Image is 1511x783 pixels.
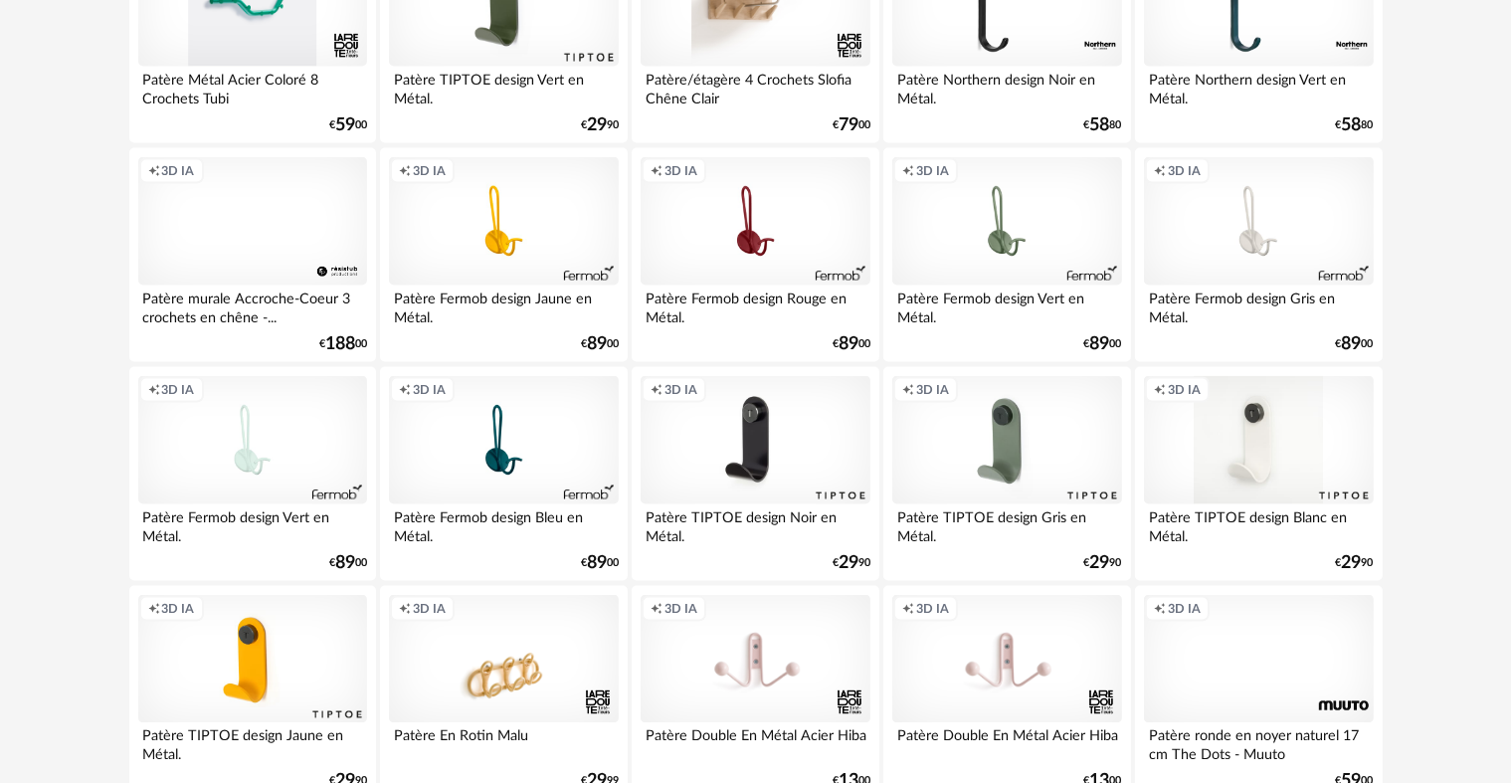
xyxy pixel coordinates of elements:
div: Patère TIPTOE design Jaune en Métal. [138,723,367,763]
span: 29 [587,118,607,132]
span: 3D IA [162,601,195,617]
div: Patère TIPTOE design Vert en Métal. [389,67,618,106]
a: Creation icon 3D IA Patère Fermob design Vert en Métal. €8900 [129,367,376,582]
span: 89 [587,337,607,351]
span: Creation icon [148,601,160,617]
a: Creation icon 3D IA Patère Fermob design Gris en Métal. €8900 [1135,148,1382,363]
span: 58 [1090,118,1110,132]
div: € 00 [329,118,367,132]
div: Patère Northern design Vert en Métal. [1144,67,1373,106]
span: 3D IA [1168,163,1201,179]
span: 89 [1342,337,1362,351]
span: Creation icon [399,382,411,398]
div: € 00 [581,337,619,351]
div: € 00 [833,118,870,132]
span: 89 [1090,337,1110,351]
span: 59 [335,118,355,132]
span: 3D IA [162,382,195,398]
div: € 00 [329,556,367,570]
div: Patère Fermob design Jaune en Métal. [389,286,618,325]
span: 3D IA [916,601,949,617]
div: Patère Double En Métal Acier Hiba [641,723,869,763]
span: 3D IA [916,163,949,179]
span: 89 [839,337,858,351]
div: Patère Fermob design Vert en Métal. [892,286,1121,325]
span: 188 [325,337,355,351]
span: Creation icon [399,601,411,617]
span: 29 [839,556,858,570]
a: Creation icon 3D IA Patère Fermob design Vert en Métal. €8900 [883,148,1130,363]
span: 3D IA [916,382,949,398]
div: Patère Double En Métal Acier Hiba [892,723,1121,763]
span: 29 [1090,556,1110,570]
span: Creation icon [1154,601,1166,617]
span: 3D IA [664,163,697,179]
a: Creation icon 3D IA Patère TIPTOE design Noir en Métal. €2990 [632,367,878,582]
div: € 80 [1084,118,1122,132]
span: 89 [335,556,355,570]
div: Patère TIPTOE design Gris en Métal. [892,504,1121,544]
div: € 90 [581,118,619,132]
div: Patère/étagère 4 Crochets Slofia Chêne Clair [641,67,869,106]
div: Patère TIPTOE design Blanc en Métal. [1144,504,1373,544]
a: Creation icon 3D IA Patère TIPTOE design Gris en Métal. €2990 [883,367,1130,582]
div: € 90 [833,556,870,570]
div: € 00 [581,556,619,570]
span: Creation icon [399,163,411,179]
div: Patère Northern design Noir en Métal. [892,67,1121,106]
div: € 90 [1084,556,1122,570]
span: 3D IA [413,163,446,179]
span: 3D IA [413,601,446,617]
div: Patère En Rotin Malu [389,723,618,763]
span: Creation icon [1154,382,1166,398]
span: 29 [1342,556,1362,570]
span: 89 [587,556,607,570]
span: Creation icon [148,382,160,398]
span: Creation icon [902,382,914,398]
span: Creation icon [1154,163,1166,179]
a: Creation icon 3D IA Patère murale Accroche-Coeur 3 crochets en chêne -... €18800 [129,148,376,363]
span: Creation icon [651,163,662,179]
a: Creation icon 3D IA Patère Fermob design Bleu en Métal. €8900 [380,367,627,582]
a: Creation icon 3D IA Patère Fermob design Jaune en Métal. €8900 [380,148,627,363]
div: € 00 [319,337,367,351]
a: Creation icon 3D IA Patère Fermob design Rouge en Métal. €8900 [632,148,878,363]
span: Creation icon [148,163,160,179]
div: Patère ronde en noyer naturel 17 cm The Dots - Muuto [1144,723,1373,763]
div: Patère murale Accroche-Coeur 3 crochets en chêne -... [138,286,367,325]
div: Patère Fermob design Vert en Métal. [138,504,367,544]
div: Patère Fermob design Bleu en Métal. [389,504,618,544]
span: 58 [1342,118,1362,132]
div: € 80 [1336,118,1374,132]
div: € 00 [833,337,870,351]
div: Patère Métal Acier Coloré 8 Crochets Tubi [138,67,367,106]
span: Creation icon [651,382,662,398]
span: Creation icon [651,601,662,617]
span: 3D IA [1168,382,1201,398]
div: Patère TIPTOE design Noir en Métal. [641,504,869,544]
span: 79 [839,118,858,132]
span: 3D IA [413,382,446,398]
span: Creation icon [902,601,914,617]
span: 3D IA [664,382,697,398]
span: 3D IA [162,163,195,179]
div: € 90 [1336,556,1374,570]
div: Patère Fermob design Gris en Métal. [1144,286,1373,325]
a: Creation icon 3D IA Patère TIPTOE design Blanc en Métal. €2990 [1135,367,1382,582]
div: Patère Fermob design Rouge en Métal. [641,286,869,325]
div: € 00 [1084,337,1122,351]
span: 3D IA [1168,601,1201,617]
span: Creation icon [902,163,914,179]
div: € 00 [1336,337,1374,351]
span: 3D IA [664,601,697,617]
